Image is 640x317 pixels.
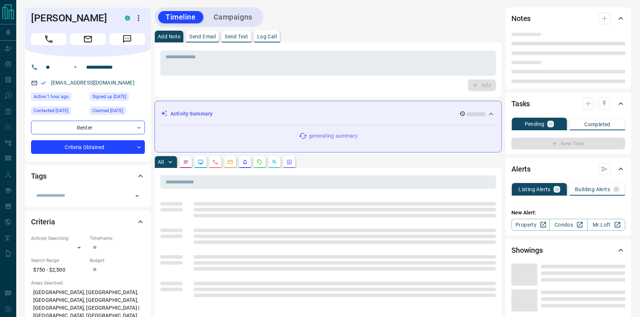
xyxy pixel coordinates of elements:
svg: Calls [212,159,218,165]
p: Activity Summary [170,110,212,118]
div: Criteria [31,213,145,231]
svg: Notes [183,159,189,165]
a: Mr.Loft [587,219,625,231]
button: Timeline [158,11,203,23]
div: Notes [511,10,625,27]
div: Tue Aug 12 2025 [31,93,86,103]
div: Activity Summary [161,107,496,121]
div: Wed Apr 16 2025 [31,107,86,117]
div: Fri Nov 01 2024 [90,93,145,103]
button: Open [71,63,80,72]
p: Timeframe: [90,235,145,242]
span: Claimed [DATE] [92,107,123,114]
p: generating summary [309,132,357,140]
p: Actively Searching: [31,235,86,242]
span: Contacted [DATE] [34,107,68,114]
p: Listing Alerts [518,187,551,192]
p: $750 - $2,500 [31,264,86,276]
a: Condos [549,219,587,231]
svg: Listing Alerts [242,159,248,165]
p: Send Text [225,34,248,39]
svg: Requests [257,159,263,165]
p: Send Email [189,34,216,39]
p: Add Note [158,34,180,39]
h2: Alerts [511,163,531,175]
h2: Showings [511,244,543,256]
a: [EMAIL_ADDRESS][DOMAIN_NAME] [51,80,135,86]
p: Log Call [257,34,277,39]
div: condos.ca [125,15,130,21]
div: Criteria Obtained [31,140,145,154]
h2: Criteria [31,216,55,228]
p: Budget: [90,257,145,264]
svg: Email Verified [41,80,46,86]
h1: [PERSON_NAME] [31,12,114,24]
div: Tasks [511,95,625,113]
h2: Notes [511,13,531,24]
p: New Alert: [511,209,625,217]
svg: Emails [227,159,233,165]
span: Active 1 hour ago [34,93,69,100]
span: Message [109,33,145,45]
button: Campaigns [206,11,260,23]
h2: Tags [31,170,46,182]
svg: Agent Actions [286,159,292,165]
p: Completed [584,122,610,127]
p: Search Range: [31,257,86,264]
span: Call [31,33,67,45]
div: Fri Nov 01 2024 [90,107,145,117]
p: Building Alerts [575,187,610,192]
p: Areas Searched: [31,280,145,286]
div: Renter [31,121,145,134]
div: Alerts [511,160,625,178]
div: Showings [511,241,625,259]
a: Property [511,219,549,231]
div: Tags [31,167,145,185]
svg: Opportunities [272,159,278,165]
h2: Tasks [511,98,530,110]
p: Pending [525,121,545,127]
button: Open [132,191,142,201]
span: Signed up [DATE] [92,93,126,100]
span: Email [70,33,106,45]
svg: Lead Browsing Activity [198,159,204,165]
p: All [158,159,164,165]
